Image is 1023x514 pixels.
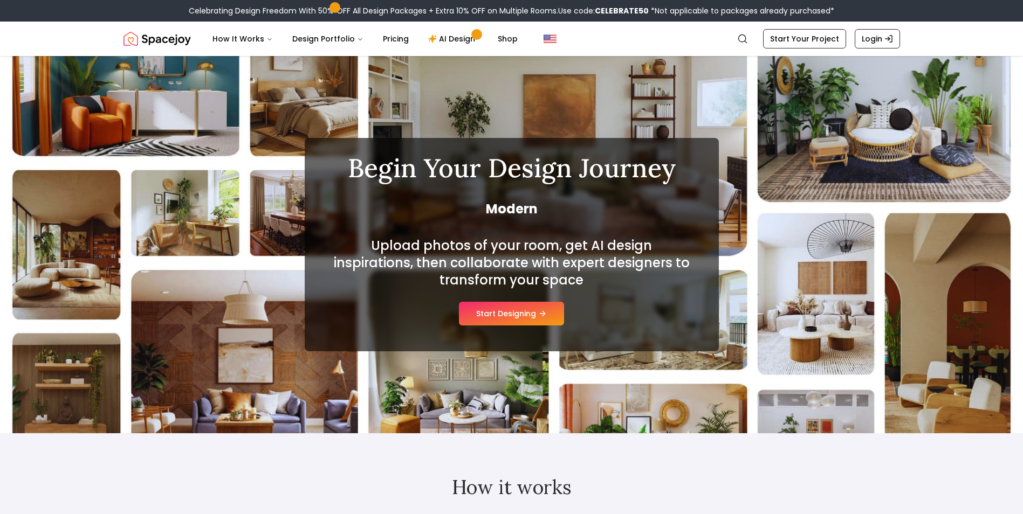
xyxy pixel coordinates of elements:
span: Modern [331,200,693,218]
h1: Begin Your Design Journey [331,155,693,181]
nav: Global [123,22,900,56]
img: Spacejoy Logo [123,28,191,50]
a: Login [855,29,900,48]
button: Design Portfolio [284,28,372,50]
span: Use code: [558,5,649,16]
a: AI Design [420,28,487,50]
a: Shop [489,28,526,50]
button: Start Designing [459,302,564,325]
a: Start Your Project [763,29,846,48]
b: CELEBRATE50 [595,5,649,16]
div: Celebrating Design Freedom With 50% OFF All Design Packages + Extra 10% OFF on Multiple Rooms. [189,5,834,16]
a: Pricing [374,28,417,50]
a: Spacejoy [123,28,191,50]
img: United States [544,32,557,45]
h2: Upload photos of your room, get AI design inspirations, then collaborate with expert designers to... [331,237,693,289]
h2: How it works [184,476,840,498]
button: How It Works [204,28,282,50]
nav: Main [204,28,526,50]
span: *Not applicable to packages already purchased* [649,5,834,16]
